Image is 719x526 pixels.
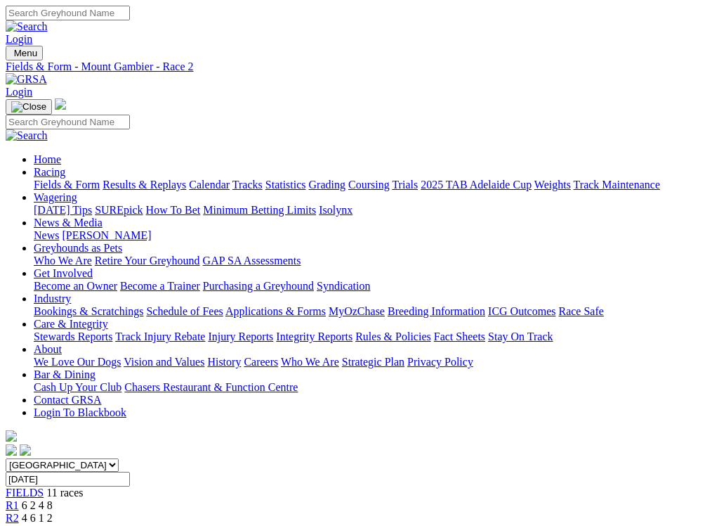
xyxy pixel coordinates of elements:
[34,166,65,178] a: Racing
[232,179,263,191] a: Tracks
[203,204,316,216] a: Minimum Betting Limits
[34,242,122,254] a: Greyhounds as Pets
[6,99,52,115] button: Toggle navigation
[46,487,83,499] span: 11 races
[34,381,713,394] div: Bar & Dining
[6,6,130,20] input: Search
[6,444,17,456] img: facebook.svg
[189,179,230,191] a: Calendar
[6,430,17,442] img: logo-grsa-white.png
[203,280,314,292] a: Purchasing a Greyhound
[34,255,713,267] div: Greyhounds as Pets
[6,129,48,142] img: Search
[34,204,713,217] div: Wagering
[488,305,555,317] a: ICG Outcomes
[20,444,31,456] img: twitter.svg
[34,343,62,355] a: About
[115,331,205,342] a: Track Injury Rebate
[225,305,326,317] a: Applications & Forms
[6,472,130,487] input: Select date
[244,356,278,368] a: Careers
[34,318,108,330] a: Care & Integrity
[6,33,32,45] a: Login
[434,331,485,342] a: Fact Sheets
[34,191,77,203] a: Wagering
[34,305,713,318] div: Industry
[146,305,223,317] a: Schedule of Fees
[207,356,241,368] a: History
[488,331,553,342] a: Stay On Track
[22,512,53,524] span: 4 6 1 2
[317,280,370,292] a: Syndication
[34,331,112,342] a: Stewards Reports
[6,46,43,60] button: Toggle navigation
[22,499,53,511] span: 6 2 4 8
[146,204,201,216] a: How To Bet
[281,356,339,368] a: Who We Are
[14,48,37,58] span: Menu
[34,217,103,229] a: News & Media
[6,20,48,33] img: Search
[6,499,19,511] a: R1
[6,60,713,73] a: Fields & Form - Mount Gambier - Race 2
[534,179,571,191] a: Weights
[34,229,59,241] a: News
[34,406,126,418] a: Login To Blackbook
[124,356,204,368] a: Vision and Values
[34,204,92,216] a: [DATE] Tips
[34,280,117,292] a: Become an Owner
[34,305,143,317] a: Bookings & Scratchings
[6,73,47,86] img: GRSA
[6,86,32,98] a: Login
[6,115,130,129] input: Search
[348,179,390,191] a: Coursing
[329,305,385,317] a: MyOzChase
[421,179,532,191] a: 2025 TAB Adelaide Cup
[34,356,713,368] div: About
[95,204,143,216] a: SUREpick
[34,331,713,343] div: Care & Integrity
[62,229,151,241] a: [PERSON_NAME]
[355,331,431,342] a: Rules & Policies
[34,280,713,293] div: Get Involved
[34,179,713,191] div: Racing
[124,381,298,393] a: Chasers Restaurant & Function Centre
[203,255,301,267] a: GAP SA Assessments
[342,356,404,368] a: Strategic Plan
[388,305,485,317] a: Breeding Information
[6,487,44,499] a: FIELDS
[6,512,19,524] a: R2
[95,255,200,267] a: Retire Your Greyhound
[276,331,352,342] a: Integrity Reports
[34,153,61,165] a: Home
[34,368,95,380] a: Bar & Dining
[11,101,46,113] img: Close
[34,255,92,267] a: Who We Are
[34,356,121,368] a: We Love Our Dogs
[407,356,473,368] a: Privacy Policy
[120,280,200,292] a: Become a Trainer
[208,331,273,342] a: Injury Reports
[103,179,186,191] a: Results & Replays
[309,179,345,191] a: Grading
[574,179,660,191] a: Track Maintenance
[55,98,66,110] img: logo-grsa-white.png
[558,305,603,317] a: Race Safe
[319,204,352,216] a: Isolynx
[265,179,306,191] a: Statistics
[34,394,101,406] a: Contact GRSA
[34,267,93,279] a: Get Involved
[34,229,713,242] div: News & Media
[34,381,121,393] a: Cash Up Your Club
[34,179,100,191] a: Fields & Form
[392,179,418,191] a: Trials
[34,293,71,304] a: Industry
